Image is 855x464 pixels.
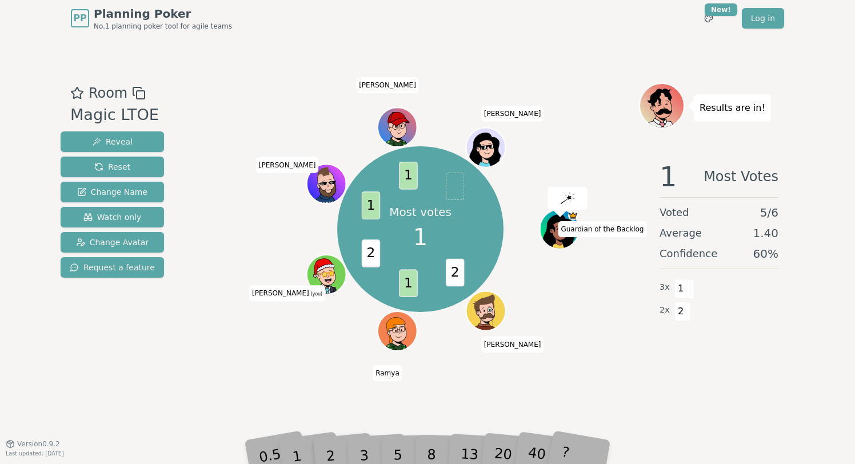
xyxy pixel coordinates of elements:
[674,279,688,298] span: 1
[356,77,419,93] span: Click to change your name
[753,225,778,241] span: 1.40
[361,191,379,219] span: 1
[560,193,574,204] img: reveal
[558,221,646,237] span: Click to change your name
[92,136,133,147] span: Reveal
[61,157,164,177] button: Reset
[94,6,232,22] span: Planning Poker
[61,182,164,202] button: Change Name
[698,8,719,29] button: New!
[446,258,464,286] span: 2
[760,205,778,221] span: 5 / 6
[6,450,64,457] span: Last updated: [DATE]
[399,269,417,297] span: 1
[361,239,379,267] span: 2
[481,106,544,122] span: Click to change your name
[89,83,127,103] span: Room
[94,161,130,173] span: Reset
[373,365,402,381] span: Click to change your name
[70,262,155,273] span: Request a feature
[568,211,578,221] span: Guardian of the Backlog is the host
[256,157,319,173] span: Click to change your name
[61,232,164,253] button: Change Avatar
[249,285,325,301] span: Click to change your name
[674,302,688,321] span: 2
[71,6,232,31] a: PPPlanning PokerNo.1 planning poker tool for agile teams
[660,205,689,221] span: Voted
[704,163,778,190] span: Most Votes
[700,100,765,116] p: Results are in!
[742,8,784,29] a: Log in
[660,225,702,241] span: Average
[73,11,86,25] span: PP
[70,83,84,103] button: Add as favourite
[61,207,164,227] button: Watch only
[76,237,149,248] span: Change Avatar
[660,163,677,190] span: 1
[94,22,232,31] span: No.1 planning poker tool for agile teams
[6,439,60,449] button: Version0.9.2
[77,186,147,198] span: Change Name
[70,103,159,127] div: Magic LTOE
[413,220,427,254] span: 1
[61,257,164,278] button: Request a feature
[660,246,717,262] span: Confidence
[83,211,142,223] span: Watch only
[399,162,417,190] span: 1
[660,304,670,317] span: 2 x
[389,204,452,220] p: Most votes
[307,256,345,293] button: Click to change your avatar
[481,337,544,353] span: Click to change your name
[660,281,670,294] span: 3 x
[17,439,60,449] span: Version 0.9.2
[705,3,737,16] div: New!
[753,246,778,262] span: 60 %
[61,131,164,152] button: Reveal
[309,291,323,297] span: (you)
